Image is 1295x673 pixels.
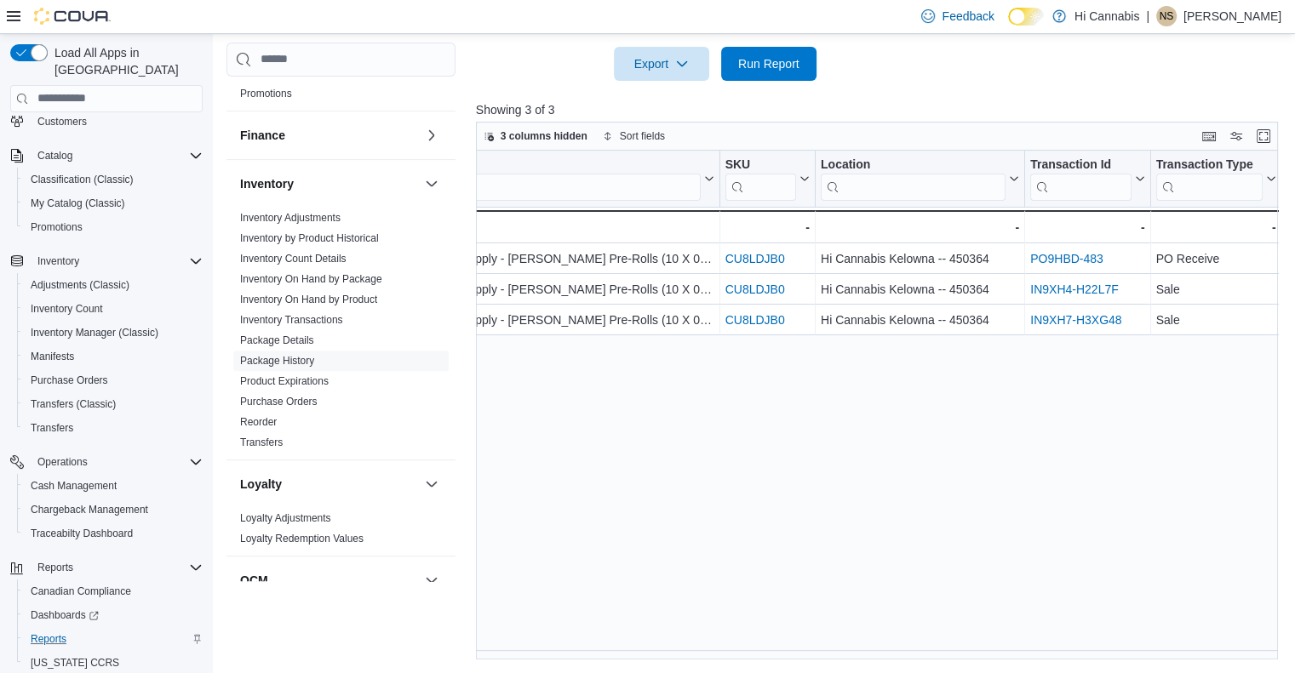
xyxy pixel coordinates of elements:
span: Manifests [24,346,203,367]
span: Inventory Transactions [240,313,343,327]
button: Promotions [17,215,209,239]
p: | [1146,6,1149,26]
h3: Loyalty [240,476,282,493]
button: Canadian Compliance [17,579,209,603]
button: Customers [3,109,209,134]
span: Run Report [738,55,799,72]
span: Loyalty Adjustments [240,511,331,525]
span: Cash Management [31,479,117,493]
a: Inventory Manager (Classic) [24,322,165,343]
button: OCM [421,570,442,590]
span: [US_STATE] CCRS [31,656,119,670]
a: Inventory Count Details [240,253,347,265]
input: Dark Mode [1008,8,1044,26]
span: Inventory by Product Historical [240,231,379,245]
a: Inventory On Hand by Product [240,294,377,305]
button: Reports [31,557,80,578]
span: Inventory Count [31,302,103,316]
span: Catalog [31,145,203,166]
span: Product Expirations [240,374,329,388]
span: Manifests [31,350,74,363]
button: My Catalog (Classic) [17,191,209,215]
button: 3 columns hidden [477,126,594,146]
a: My Catalog (Classic) [24,193,132,214]
div: - [725,217,809,237]
button: Catalog [31,145,79,166]
a: Package Details [240,334,314,346]
span: Transfers [240,436,283,449]
a: Customers [31,111,94,132]
button: OCM [240,572,418,589]
span: Purchase Orders [31,374,108,387]
span: Customers [37,115,87,128]
a: Transfers (Classic) [24,394,123,414]
p: Hi Cannabis [1074,6,1139,26]
a: Canadian Compliance [24,581,138,602]
button: Purchase Orders [17,368,209,392]
a: Reorder [240,416,277,428]
span: Cash Management [24,476,203,496]
div: Inventory [226,208,456,459]
span: Chargeback Management [24,499,203,520]
span: Loyalty Redemption Values [240,532,364,545]
button: Enter fullscreen [1253,126,1274,146]
span: Catalog [37,149,72,163]
span: Promotions [31,220,83,234]
span: Feedback [942,8,994,25]
img: Cova [34,8,111,25]
span: Traceabilty Dashboard [24,523,203,544]
p: [PERSON_NAME] [1183,6,1281,26]
span: Reorder [240,415,277,429]
button: Operations [31,452,95,472]
span: Inventory [37,254,79,268]
a: Manifests [24,346,81,367]
span: Promotions [240,87,292,100]
span: Customers [31,111,203,132]
button: Finance [421,125,442,145]
a: Cash Management [24,476,123,496]
span: NS [1160,6,1174,26]
button: Sort fields [596,126,672,146]
span: Adjustments (Classic) [24,275,203,295]
a: Purchase Orders [240,396,318,408]
a: Purchase Orders [24,370,115,391]
span: Inventory Adjustments [240,211,341,225]
a: Inventory Transactions [240,314,343,326]
button: Classification (Classic) [17,168,209,191]
button: Inventory [3,249,209,273]
button: Inventory Manager (Classic) [17,321,209,345]
span: Sort fields [620,129,665,143]
button: Transfers (Classic) [17,392,209,416]
button: Transfers [17,416,209,440]
button: Export [614,47,709,81]
div: - [821,217,1019,237]
span: Inventory Count [24,299,203,319]
span: Inventory Manager (Classic) [31,326,158,339]
span: Promotions [24,217,203,237]
span: Transfers [31,421,73,435]
button: Finance [240,127,418,144]
button: Reports [3,556,209,579]
span: Purchase Orders [24,370,203,391]
a: Dashboards [24,605,106,625]
a: Reports [24,629,73,649]
button: Inventory Count [17,297,209,321]
span: Classification (Classic) [24,169,203,190]
button: Keyboard shortcuts [1199,126,1219,146]
a: Product Expirations [240,375,329,387]
span: Inventory On Hand by Package [240,272,382,286]
span: Package Details [240,334,314,347]
button: Inventory [421,174,442,194]
a: Transfers [240,436,283,448]
span: Chargeback Management [31,503,148,516]
span: My Catalog (Classic) [31,197,125,210]
div: - [1030,217,1144,237]
span: Export [624,47,699,81]
div: Totals [427,217,714,237]
a: Chargeback Management [24,499,155,520]
span: Traceabilty Dashboard [31,527,133,540]
a: Promotions [240,88,292,100]
a: Traceabilty Dashboard [24,523,140,544]
span: 3 columns hidden [501,129,587,143]
a: Promotions [24,217,89,237]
